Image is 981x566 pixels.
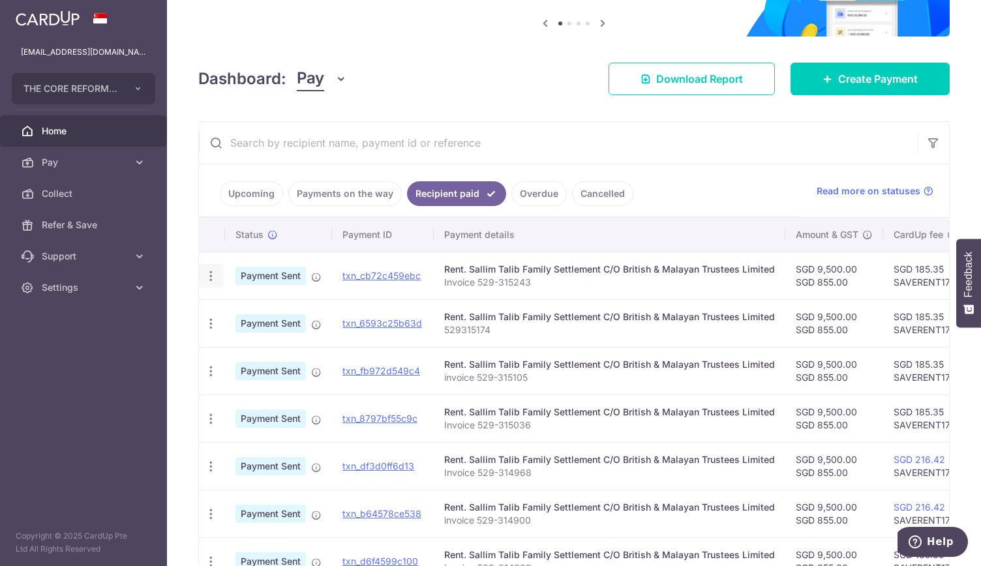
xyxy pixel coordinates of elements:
[444,310,775,323] div: Rent. Sallim Talib Family Settlement C/O British & Malayan Trustees Limited
[883,347,968,395] td: SGD 185.35 SAVERENT179
[297,67,347,91] button: Pay
[785,299,883,347] td: SGD 9,500.00 SGD 855.00
[342,270,421,281] a: txn_cb72c459ebc
[444,263,775,276] div: Rent. Sallim Talib Family Settlement C/O British & Malayan Trustees Limited
[42,218,128,231] span: Refer & Save
[609,63,775,95] a: Download Report
[444,501,775,514] div: Rent. Sallim Talib Family Settlement C/O British & Malayan Trustees Limited
[342,413,417,424] a: txn_8797bf55c9c
[21,46,146,59] p: [EMAIL_ADDRESS][DOMAIN_NAME]
[235,362,306,380] span: Payment Sent
[883,252,968,299] td: SGD 185.35 SAVERENT179
[444,466,775,479] p: Invoice 529-314968
[199,122,918,164] input: Search by recipient name, payment id or reference
[817,185,920,198] span: Read more on statuses
[42,156,128,169] span: Pay
[883,395,968,442] td: SGD 185.35 SAVERENT179
[342,508,421,519] a: txn_b64578ce538
[785,490,883,537] td: SGD 9,500.00 SGD 855.00
[235,228,264,241] span: Status
[785,395,883,442] td: SGD 9,500.00 SGD 855.00
[444,323,775,336] p: 529315174
[198,67,286,91] h4: Dashboard:
[16,10,80,26] img: CardUp
[42,250,128,263] span: Support
[23,82,120,95] span: THE CORE REFORMERY PTE. LTD.
[785,252,883,299] td: SGD 9,500.00 SGD 855.00
[342,365,420,376] a: txn_fb972d549c4
[898,527,968,559] iframe: Opens a widget where you can find more information
[785,442,883,490] td: SGD 9,500.00 SGD 855.00
[963,252,974,297] span: Feedback
[444,548,775,561] div: Rent. Sallim Talib Family Settlement C/O British & Malayan Trustees Limited
[12,73,155,104] button: THE CORE REFORMERY PTE. LTD.
[894,228,943,241] span: CardUp fee
[42,125,128,138] span: Home
[838,71,918,87] span: Create Payment
[444,514,775,527] p: invoice 529-314900
[444,276,775,289] p: Invoice 529-315243
[817,185,933,198] a: Read more on statuses
[883,299,968,347] td: SGD 185.35 SAVERENT179
[511,181,567,206] a: Overdue
[235,457,306,475] span: Payment Sent
[235,314,306,333] span: Payment Sent
[791,63,950,95] a: Create Payment
[42,281,128,294] span: Settings
[220,181,283,206] a: Upcoming
[883,442,968,490] td: SAVERENT179
[444,371,775,384] p: invoice 529-315105
[572,181,633,206] a: Cancelled
[444,453,775,466] div: Rent. Sallim Talib Family Settlement C/O British & Malayan Trustees Limited
[785,347,883,395] td: SGD 9,500.00 SGD 855.00
[235,505,306,523] span: Payment Sent
[894,501,945,513] a: SGD 216.42
[444,358,775,371] div: Rent. Sallim Talib Family Settlement C/O British & Malayan Trustees Limited
[894,454,945,465] a: SGD 216.42
[342,318,422,329] a: txn_6593c25b63d
[883,490,968,537] td: SAVERENT179
[332,218,434,252] th: Payment ID
[444,419,775,432] p: Invoice 529-315036
[656,71,743,87] span: Download Report
[235,267,306,285] span: Payment Sent
[444,406,775,419] div: Rent. Sallim Talib Family Settlement C/O British & Malayan Trustees Limited
[956,239,981,327] button: Feedback - Show survey
[434,218,785,252] th: Payment details
[235,410,306,428] span: Payment Sent
[342,460,414,471] a: txn_df3d0ff6d13
[288,181,402,206] a: Payments on the way
[297,67,324,91] span: Pay
[796,228,858,241] span: Amount & GST
[42,187,128,200] span: Collect
[407,181,506,206] a: Recipient paid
